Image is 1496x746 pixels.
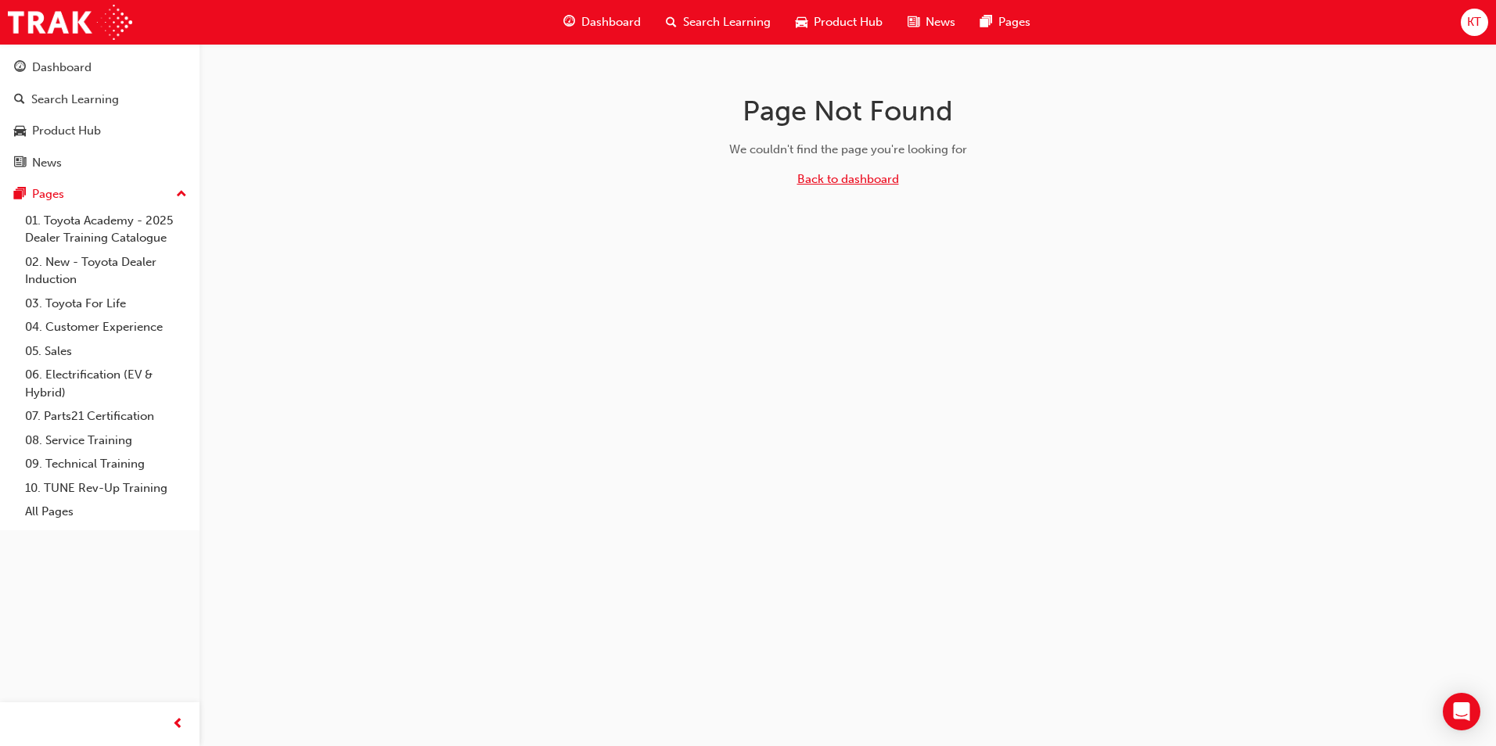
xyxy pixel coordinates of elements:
[176,185,187,205] span: up-icon
[14,93,25,107] span: search-icon
[19,476,193,500] a: 10. TUNE Rev-Up Training
[581,13,641,31] span: Dashboard
[19,363,193,404] a: 06. Electrification (EV & Hybrid)
[796,13,807,32] span: car-icon
[980,13,992,32] span: pages-icon
[998,13,1030,31] span: Pages
[19,339,193,364] a: 05. Sales
[6,180,193,209] button: Pages
[19,500,193,524] a: All Pages
[19,315,193,339] a: 04. Customer Experience
[32,185,64,203] div: Pages
[14,156,26,170] span: news-icon
[783,6,895,38] a: car-iconProduct Hub
[600,141,1096,159] div: We couldn't find the page you're looking for
[19,404,193,429] a: 07. Parts21 Certification
[8,5,132,40] img: Trak
[1461,9,1488,36] button: KT
[926,13,955,31] span: News
[908,13,919,32] span: news-icon
[14,188,26,202] span: pages-icon
[666,13,677,32] span: search-icon
[6,53,193,82] a: Dashboard
[683,13,771,31] span: Search Learning
[19,250,193,292] a: 02. New - Toyota Dealer Induction
[6,50,193,180] button: DashboardSearch LearningProduct HubNews
[797,172,899,186] a: Back to dashboard
[6,149,193,178] a: News
[32,59,92,77] div: Dashboard
[19,209,193,250] a: 01. Toyota Academy - 2025 Dealer Training Catalogue
[968,6,1043,38] a: pages-iconPages
[14,124,26,138] span: car-icon
[6,85,193,114] a: Search Learning
[32,154,62,172] div: News
[1443,693,1480,730] div: Open Intercom Messenger
[14,61,26,75] span: guage-icon
[6,117,193,145] a: Product Hub
[551,6,653,38] a: guage-iconDashboard
[31,91,119,109] div: Search Learning
[563,13,575,32] span: guage-icon
[32,122,101,140] div: Product Hub
[895,6,968,38] a: news-iconNews
[19,452,193,476] a: 09. Technical Training
[814,13,883,31] span: Product Hub
[19,429,193,453] a: 08. Service Training
[19,292,193,316] a: 03. Toyota For Life
[172,715,184,734] span: prev-icon
[653,6,783,38] a: search-iconSearch Learning
[600,94,1096,128] h1: Page Not Found
[1467,13,1481,31] span: KT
